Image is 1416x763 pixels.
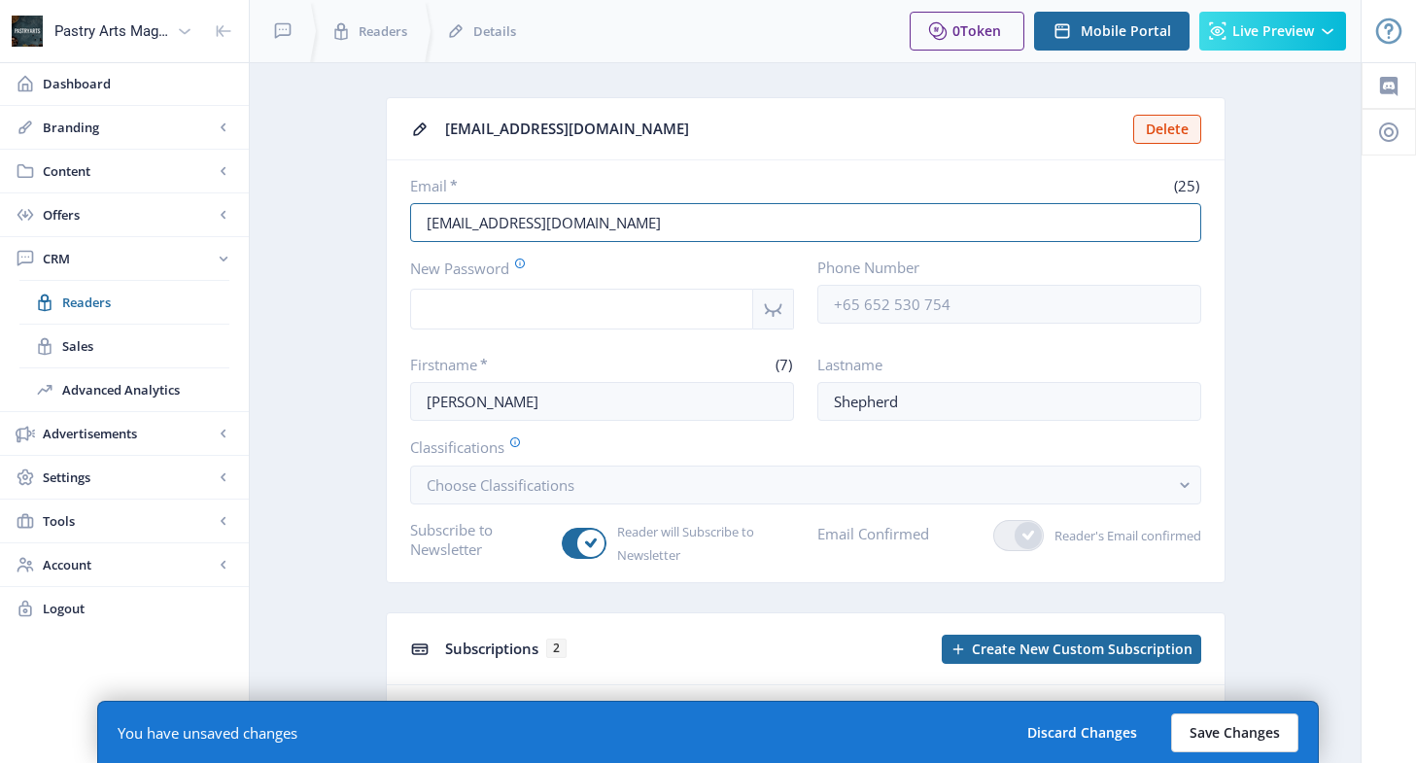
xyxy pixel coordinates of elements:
[410,203,1201,242] input: Enter reader’s email
[410,355,595,374] label: Firstname
[427,475,574,495] span: Choose Classifications
[410,382,794,421] input: Enter reader’s firstname
[19,325,229,367] a: Sales
[410,258,778,279] label: New Password
[817,382,1201,421] input: Enter reader’s lastname
[43,555,214,574] span: Account
[473,21,516,41] span: Details
[410,436,1186,458] label: Classifications
[118,723,297,743] div: You have unsaved changes
[19,281,229,324] a: Readers
[43,424,214,443] span: Advertisements
[753,289,794,329] nb-icon: Show password
[777,693,822,716] span: Status
[410,176,798,195] label: Email
[817,285,1201,324] input: +65 652 530 754
[546,639,567,658] span: 2
[902,693,974,716] span: Start Date
[12,16,43,47] img: properties.app_icon.png
[1034,12,1190,51] button: Mobile Portal
[1133,115,1201,144] button: Delete
[445,639,538,658] span: Subscriptions
[43,249,214,268] span: CRM
[942,635,1201,664] button: Create New Custom Subscription
[62,336,229,356] span: Sales
[1081,23,1171,39] span: Mobile Portal
[43,161,214,181] span: Content
[960,21,1001,40] span: Token
[410,466,1201,504] button: Choose Classifications
[445,114,1122,144] div: [EMAIL_ADDRESS][DOMAIN_NAME]
[817,520,929,547] label: Email Confirmed
[1151,693,1205,716] span: Actions
[1044,524,1201,547] span: Reader's Email confirmed
[43,205,214,225] span: Offers
[43,511,214,531] span: Tools
[773,355,794,374] span: (7)
[523,693,581,716] span: Order ID
[606,520,794,567] span: Reader will Subscribe to Newsletter
[43,118,214,137] span: Branding
[1171,713,1298,752] button: Save Changes
[398,693,446,716] span: Source
[817,258,1186,277] label: Phone Number
[1232,23,1314,39] span: Live Preview
[910,12,1024,51] button: 0Token
[972,642,1192,657] span: Create New Custom Subscription
[359,21,407,41] span: Readers
[1199,12,1346,51] button: Live Preview
[19,368,229,411] a: Advanced Analytics
[1026,693,1087,716] span: End Date
[410,520,547,559] label: Subscribe to Newsletter
[43,74,233,93] span: Dashboard
[817,355,1186,374] label: Lastname
[54,10,169,52] div: Pastry Arts Magazine
[43,468,214,487] span: Settings
[62,293,229,312] span: Readers
[1171,176,1201,195] span: (25)
[43,599,233,618] span: Logout
[62,380,229,399] span: Advanced Analytics
[930,635,1201,664] a: New page
[1009,713,1156,752] button: Discard Changes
